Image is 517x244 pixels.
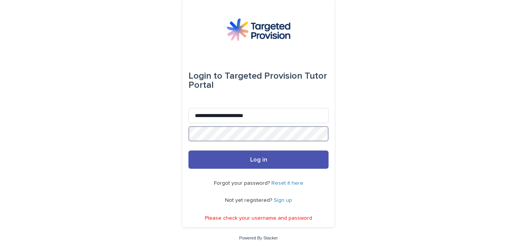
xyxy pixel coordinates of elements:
span: Log in [250,157,267,163]
a: Sign up [274,198,292,203]
span: Login to [188,71,222,81]
span: Forgot your password? [214,181,271,186]
div: Targeted Provision Tutor Portal [188,65,329,96]
span: Not yet registered? [225,198,274,203]
a: Powered By Stacker [239,236,278,240]
button: Log in [188,151,329,169]
p: Please check your username and password [205,215,312,222]
img: M5nRWzHhSzIhMunXDL62 [227,18,290,41]
a: Reset it here [271,181,303,186]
